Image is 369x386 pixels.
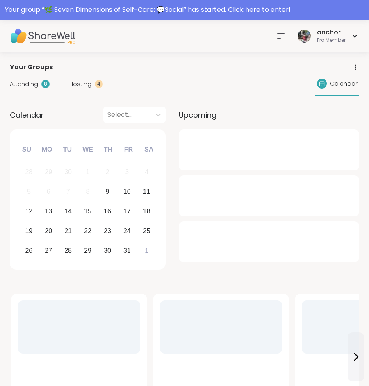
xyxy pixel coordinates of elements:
[27,186,31,197] div: 5
[330,79,358,88] span: Calendar
[64,206,72,217] div: 14
[41,80,50,88] div: 8
[38,141,56,159] div: Mo
[79,163,97,181] div: Not available Wednesday, October 1st, 2025
[20,203,38,220] div: Choose Sunday, October 12th, 2025
[118,183,136,201] div: Choose Friday, October 10th, 2025
[19,162,156,260] div: month 2025-10
[104,225,111,236] div: 23
[99,141,117,159] div: Th
[99,203,116,220] div: Choose Thursday, October 16th, 2025
[10,80,38,89] span: Attending
[59,222,77,240] div: Choose Tuesday, October 21st, 2025
[10,22,75,50] img: ShareWell Nav Logo
[79,183,97,201] div: Not available Wednesday, October 8th, 2025
[40,222,57,240] div: Choose Monday, October 20th, 2025
[143,225,150,236] div: 25
[145,166,148,177] div: 4
[79,222,97,240] div: Choose Wednesday, October 22nd, 2025
[95,80,103,88] div: 4
[125,166,129,177] div: 3
[119,141,137,159] div: Fr
[59,183,77,201] div: Not available Tuesday, October 7th, 2025
[123,225,131,236] div: 24
[138,183,155,201] div: Choose Saturday, October 11th, 2025
[58,141,76,159] div: Tu
[40,163,57,181] div: Not available Monday, September 29th, 2025
[25,245,32,256] div: 26
[118,222,136,240] div: Choose Friday, October 24th, 2025
[138,222,155,240] div: Choose Saturday, October 25th, 2025
[298,30,311,43] img: anchor
[45,206,52,217] div: 13
[45,245,52,256] div: 27
[79,203,97,220] div: Choose Wednesday, October 15th, 2025
[66,186,70,197] div: 7
[64,225,72,236] div: 21
[140,141,158,159] div: Sa
[40,203,57,220] div: Choose Monday, October 13th, 2025
[86,186,90,197] div: 8
[64,245,72,256] div: 28
[138,242,155,259] div: Choose Saturday, November 1st, 2025
[45,225,52,236] div: 20
[179,109,216,120] span: Upcoming
[10,62,53,72] span: Your Groups
[104,206,111,217] div: 16
[25,225,32,236] div: 19
[59,203,77,220] div: Choose Tuesday, October 14th, 2025
[25,206,32,217] div: 12
[123,245,131,256] div: 31
[317,28,346,37] div: anchor
[118,163,136,181] div: Not available Friday, October 3rd, 2025
[20,242,38,259] div: Choose Sunday, October 26th, 2025
[138,203,155,220] div: Choose Saturday, October 18th, 2025
[138,163,155,181] div: Not available Saturday, October 4th, 2025
[104,245,111,256] div: 30
[20,222,38,240] div: Choose Sunday, October 19th, 2025
[143,206,150,217] div: 18
[99,183,116,201] div: Choose Thursday, October 9th, 2025
[69,80,91,89] span: Hosting
[118,203,136,220] div: Choose Friday, October 17th, 2025
[84,245,91,256] div: 29
[59,163,77,181] div: Not available Tuesday, September 30th, 2025
[10,109,44,120] span: Calendar
[84,206,91,217] div: 15
[79,242,97,259] div: Choose Wednesday, October 29th, 2025
[5,5,364,15] div: Your group “ 🌿 Seven Dimensions of Self-Care: 💬Social ” has started. Click here to enter!
[64,166,72,177] div: 30
[86,166,90,177] div: 1
[47,186,50,197] div: 6
[105,186,109,197] div: 9
[20,163,38,181] div: Not available Sunday, September 28th, 2025
[25,166,32,177] div: 28
[105,166,109,177] div: 2
[143,186,150,197] div: 11
[40,242,57,259] div: Choose Monday, October 27th, 2025
[145,245,148,256] div: 1
[40,183,57,201] div: Not available Monday, October 6th, 2025
[99,163,116,181] div: Not available Thursday, October 2nd, 2025
[84,225,91,236] div: 22
[118,242,136,259] div: Choose Friday, October 31st, 2025
[59,242,77,259] div: Choose Tuesday, October 28th, 2025
[99,242,116,259] div: Choose Thursday, October 30th, 2025
[20,183,38,201] div: Not available Sunday, October 5th, 2025
[99,222,116,240] div: Choose Thursday, October 23rd, 2025
[317,37,346,44] div: Pro Member
[18,141,36,159] div: Su
[45,166,52,177] div: 29
[79,141,97,159] div: We
[123,206,131,217] div: 17
[123,186,131,197] div: 10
